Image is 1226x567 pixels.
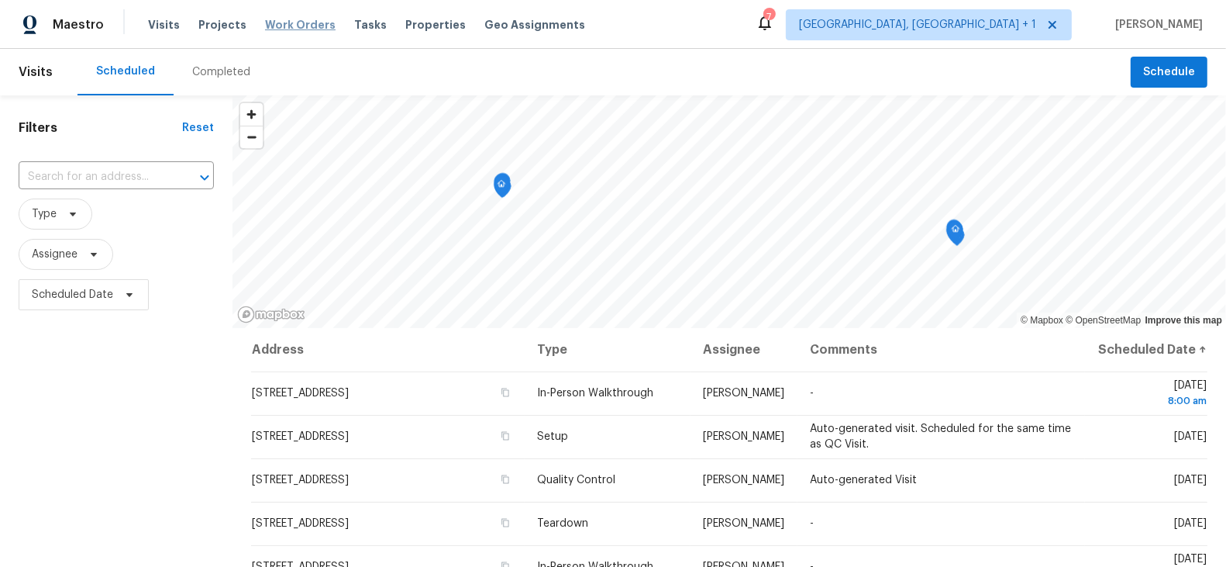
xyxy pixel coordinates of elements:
[703,475,784,486] span: [PERSON_NAME]
[797,328,1084,372] th: Comments
[799,17,1036,33] span: [GEOGRAPHIC_DATA], [GEOGRAPHIC_DATA] + 1
[32,287,113,303] span: Scheduled Date
[810,475,917,486] span: Auto-generated Visit
[947,225,963,249] div: Map marker
[252,388,349,399] span: [STREET_ADDRESS]
[237,306,305,323] a: Mapbox homepage
[53,17,104,33] span: Maestro
[405,17,466,33] span: Properties
[498,472,512,486] button: Copy Address
[192,64,250,80] div: Completed
[946,220,962,244] div: Map marker
[354,19,387,30] span: Tasks
[232,95,1226,328] canvas: Map
[1021,315,1063,326] a: Mapbox
[1097,380,1207,409] span: [DATE]
[19,165,170,189] input: Search for an address...
[182,120,214,136] div: Reset
[1131,57,1207,88] button: Schedule
[495,173,511,197] div: Map marker
[1085,328,1207,372] th: Scheduled Date ↑
[703,431,784,442] span: [PERSON_NAME]
[494,176,509,200] div: Map marker
[32,206,57,222] span: Type
[494,174,509,198] div: Map marker
[494,175,510,199] div: Map marker
[1145,315,1222,326] a: Improve this map
[1174,431,1207,442] span: [DATE]
[537,431,568,442] span: Setup
[810,388,814,399] span: -
[252,431,349,442] span: [STREET_ADDRESS]
[194,167,215,188] button: Open
[252,475,349,486] span: [STREET_ADDRESS]
[498,429,512,443] button: Copy Address
[703,388,784,399] span: [PERSON_NAME]
[484,17,585,33] span: Geo Assignments
[1109,17,1203,33] span: [PERSON_NAME]
[251,328,525,372] th: Address
[96,64,155,79] div: Scheduled
[148,17,180,33] span: Visits
[19,120,182,136] h1: Filters
[946,223,962,247] div: Map marker
[703,518,784,529] span: [PERSON_NAME]
[498,516,512,530] button: Copy Address
[948,221,963,245] div: Map marker
[240,103,263,126] button: Zoom in
[32,247,77,262] span: Assignee
[265,17,336,33] span: Work Orders
[810,424,1071,450] span: Auto-generated visit. Scheduled for the same time as QC Visit.
[252,518,349,529] span: [STREET_ADDRESS]
[498,385,512,399] button: Copy Address
[537,518,588,529] span: Teardown
[1066,315,1141,326] a: OpenStreetMap
[537,388,653,399] span: In-Person Walkthrough
[240,126,263,148] button: Zoom out
[19,55,53,89] span: Visits
[198,17,246,33] span: Projects
[810,518,814,529] span: -
[537,475,615,486] span: Quality Control
[1174,475,1207,486] span: [DATE]
[1174,518,1207,529] span: [DATE]
[525,328,690,372] th: Type
[1097,393,1207,409] div: 8:00 am
[690,328,797,372] th: Assignee
[763,9,774,25] div: 7
[1143,63,1195,82] span: Schedule
[947,223,963,247] div: Map marker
